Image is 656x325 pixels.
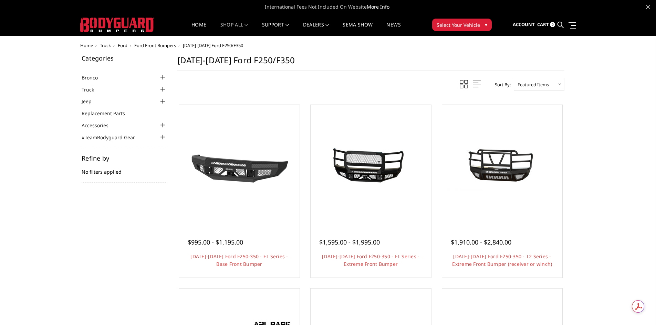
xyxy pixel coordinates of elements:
[220,22,248,36] a: shop all
[190,253,288,267] a: [DATE]-[DATE] Ford F250-350 - FT Series - Base Front Bumper
[80,42,93,48] a: Home
[262,22,289,36] a: Support
[82,122,117,129] a: Accessories
[188,238,243,246] span: $995.00 - $1,195.00
[303,22,329,36] a: Dealers
[82,98,100,105] a: Jeep
[452,253,552,267] a: [DATE]-[DATE] Ford F250-350 - T2 Series - Extreme Front Bumper (receiver or winch)
[134,42,176,48] a: Ford Front Bumpers
[386,22,400,36] a: News
[432,19,492,31] button: Select Your Vehicle
[437,21,480,29] span: Select Your Vehicle
[312,107,429,224] a: 2017-2022 Ford F250-350 - FT Series - Extreme Front Bumper 2017-2022 Ford F250-350 - FT Series - ...
[181,107,298,224] a: 2017-2022 Ford F250-350 - FT Series - Base Front Bumper
[622,292,656,325] iframe: Chat Widget
[191,22,206,36] a: Home
[537,15,555,34] a: Cart 0
[82,55,167,61] h5: Categories
[80,18,154,32] img: BODYGUARD BUMPERS
[183,42,243,48] span: [DATE]-[DATE] Ford F250/F350
[82,155,167,161] h5: Refine by
[513,15,535,34] a: Account
[444,107,561,224] a: 2017-2022 Ford F250-350 - T2 Series - Extreme Front Bumper (receiver or winch) 2017-2022 Ford F25...
[513,21,535,28] span: Account
[118,42,127,48] a: Ford
[82,155,167,183] div: No filters applied
[177,55,564,71] h1: [DATE]-[DATE] Ford F250/F350
[491,79,511,90] label: Sort By:
[451,238,511,246] span: $1,910.00 - $2,840.00
[82,86,103,93] a: Truck
[343,22,373,36] a: SEMA Show
[100,42,111,48] a: Truck
[184,134,294,196] img: 2017-2022 Ford F250-350 - FT Series - Base Front Bumper
[319,238,380,246] span: $1,595.00 - $1,995.00
[82,110,134,117] a: Replacement Parts
[485,21,487,28] span: ▾
[322,253,419,267] a: [DATE]-[DATE] Ford F250-350 - FT Series - Extreme Front Bumper
[367,3,389,10] a: More Info
[550,22,555,27] span: 0
[82,134,144,141] a: #TeamBodyguard Gear
[82,74,106,81] a: Bronco
[537,21,549,28] span: Cart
